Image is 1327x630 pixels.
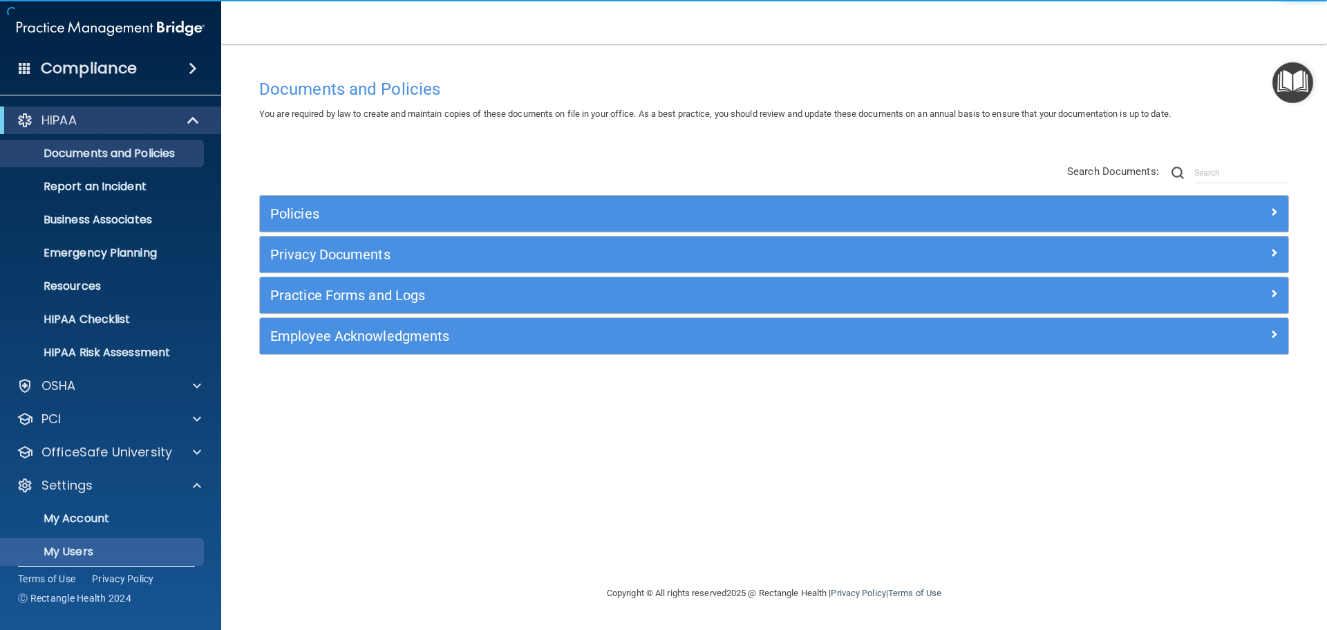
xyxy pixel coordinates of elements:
[9,512,198,526] p: My Account
[17,477,201,494] a: Settings
[1194,163,1289,183] input: Search
[41,477,93,494] p: Settings
[9,279,198,293] p: Resources
[270,328,1021,344] h5: Employee Acknowledgments
[9,180,198,194] p: Report an Incident
[1088,532,1310,587] iframe: Drift Widget Chat Controller
[270,243,1278,266] a: Privacy Documents
[9,213,198,227] p: Business Associates
[41,59,137,78] h4: Compliance
[17,15,205,42] img: PMB logo
[270,203,1278,225] a: Policies
[41,444,172,461] p: OfficeSafe University
[9,545,198,559] p: My Users
[1067,165,1159,178] span: Search Documents:
[1171,167,1184,179] img: ic-search.3b580494.png
[888,588,941,598] a: Terms of Use
[270,206,1021,221] h5: Policies
[259,80,1289,98] h4: Documents and Policies
[9,246,198,260] p: Emergency Planning
[17,411,201,427] a: PCI
[41,112,77,129] p: HIPAA
[17,112,200,129] a: HIPAA
[522,571,1026,615] div: Copyright © All rights reserved 2025 @ Rectangle Health | |
[17,444,201,461] a: OfficeSafe University
[41,411,61,427] p: PCI
[41,378,76,394] p: OSHA
[9,147,198,160] p: Documents and Policies
[270,247,1021,262] h5: Privacy Documents
[18,572,75,586] a: Terms of Use
[92,572,154,586] a: Privacy Policy
[270,325,1278,347] a: Employee Acknowledgments
[18,591,131,605] span: Ⓒ Rectangle Health 2024
[1272,62,1313,103] button: Open Resource Center
[270,288,1021,303] h5: Practice Forms and Logs
[259,109,1171,119] span: You are required by law to create and maintain copies of these documents on file in your office. ...
[270,284,1278,306] a: Practice Forms and Logs
[831,588,885,598] a: Privacy Policy
[9,313,198,326] p: HIPAA Checklist
[9,346,198,360] p: HIPAA Risk Assessment
[17,378,201,394] a: OSHA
